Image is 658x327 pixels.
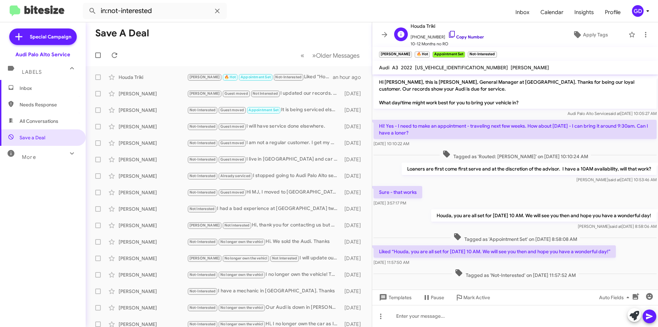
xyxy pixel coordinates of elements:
span: [PERSON_NAME] [190,91,220,96]
div: [PERSON_NAME] [119,304,187,311]
span: Labels [22,69,42,75]
span: Not-Interested [190,272,216,277]
span: Mark Active [463,291,490,304]
p: Hi [PERSON_NAME], this is [PERSON_NAME], General Manager at [GEOGRAPHIC_DATA]. Thanks for being o... [374,76,657,109]
span: [PERSON_NAME] [190,75,220,79]
div: [PERSON_NAME] [119,107,187,114]
span: Not-Interested [190,174,216,178]
div: Our Audi is down in [PERSON_NAME] with our son in college. He has it serviced down in [GEOGRAPHIC... [187,304,341,312]
a: Inbox [510,2,535,22]
h1: Save a Deal [95,28,149,39]
small: 🔥 Hot [415,51,429,58]
button: Auto Fields [594,291,637,304]
button: Pause [417,291,450,304]
div: I have a mechanic in [GEOGRAPHIC_DATA]. Thanks [187,287,341,295]
span: [PERSON_NAME] [190,256,220,260]
span: Guest moved [220,157,244,162]
div: I updated our records. Thank you for letting us know. Have a wonderful day! [187,90,341,97]
button: GD [626,5,650,17]
div: [PERSON_NAME] [119,255,187,262]
button: Mark Active [450,291,496,304]
button: Next [308,48,364,62]
a: Copy Number [448,34,484,39]
div: I had a bad experience at [GEOGRAPHIC_DATA] two times in a row. I will try to avoid this center f... [187,205,341,213]
div: [PERSON_NAME] [119,156,187,163]
input: Search [83,3,227,19]
div: GD [632,5,644,17]
span: Not-Interested [275,75,302,79]
span: Not Interested [224,223,250,227]
span: [DATE] 10:10:22 AM [374,141,409,146]
div: Hi. We sold the Audi. Thanks [187,238,341,246]
div: [DATE] [341,107,366,114]
span: Tagged as 'Routed: [PERSON_NAME]' on [DATE] 10:10:24 AM [440,150,591,160]
span: All Conversations [20,118,58,125]
div: Audi Palo Alto Service [15,51,70,58]
div: [PERSON_NAME] [119,90,187,97]
div: [PERSON_NAME] [119,206,187,212]
span: Not-Interested [190,141,216,145]
span: [PERSON_NAME] [511,65,549,71]
div: I stopped going to Audi Palo Alto service and now use another dealer's service department [187,172,341,180]
span: Houda Triki [411,22,484,30]
div: Houda Triki [119,74,187,81]
span: [US_VEHICLE_IDENTIFICATION_NUMBER] [415,65,508,71]
div: [DATE] [341,173,366,179]
div: I will update our records. Thank you for letting us know. [187,254,341,262]
div: I am not a regular customer. I get my Audi serviced in [GEOGRAPHIC_DATA], [GEOGRAPHIC_DATA] [187,139,341,147]
div: [DATE] [341,189,366,196]
p: Houda, you are all set for [DATE] 10 AM. We will see you then and hope you have a wonderful day! [431,209,657,222]
span: Not-Interested [190,157,216,162]
span: » [312,51,316,60]
a: Special Campaign [9,28,77,45]
div: I no longer own the vehicle! Thanks anyway [187,271,341,279]
div: [PERSON_NAME] [119,173,187,179]
span: No longer own the vehicl [224,256,268,260]
span: Apply Tags [583,28,608,41]
span: Not-Interested [190,108,216,112]
span: Not Interested [190,207,215,211]
span: Audi Palo Alto Service [DATE] 10:05:27 AM [568,111,657,116]
span: Not-Interested [190,240,216,244]
button: Apply Tags [555,28,625,41]
span: Audi [379,65,389,71]
div: [DATE] [341,288,366,295]
span: Guest moved [220,190,244,195]
span: Inbox [20,85,78,92]
div: [PERSON_NAME] [119,222,187,229]
div: [PERSON_NAME] [119,189,187,196]
span: Tagged as 'Appointment Set' on [DATE] 8:58:08 AM [451,233,580,243]
span: Save a Deal [20,134,45,141]
p: Loaners are first come first serve and at the discretion of the advisor. I have a 10AM availabili... [402,163,657,175]
span: No longer own the vehicl [220,272,264,277]
div: [DATE] [341,222,366,229]
span: Auto Fields [599,291,632,304]
div: [DATE] [341,140,366,147]
div: [DATE] [341,304,366,311]
div: an hour ago [333,74,366,81]
span: Special Campaign [30,33,71,40]
span: 10-12 Months no RO [411,40,484,47]
div: Hi MJ, I moved to [GEOGRAPHIC_DATA] so I just finished the service at [GEOGRAPHIC_DATA][PERSON_NA... [187,188,341,196]
span: More [22,154,36,160]
button: Previous [296,48,308,62]
span: Guest moved [220,141,244,145]
span: said at [608,111,620,116]
nav: Page navigation example [297,48,364,62]
span: A3 [392,65,398,71]
span: [PHONE_NUMBER] [411,30,484,40]
span: Not-Interested [190,322,216,326]
span: [DATE] 3:57:17 PM [374,200,406,206]
span: 2022 [401,65,412,71]
small: [PERSON_NAME] [379,51,412,58]
span: Appointment Set [248,108,279,112]
div: It is being serviced elsewhere. I still have a foul taste in my mouth when I think of the slow al... [187,106,341,114]
a: Profile [599,2,626,22]
span: Not-Interested [190,190,216,195]
span: Guest moved [220,124,244,129]
span: [PERSON_NAME] [DATE] 10:53:46 AM [576,177,657,182]
small: Not-Interested [468,51,497,58]
span: 🔥 Hot [224,75,236,79]
span: « [301,51,304,60]
span: Needs Response [20,101,78,108]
